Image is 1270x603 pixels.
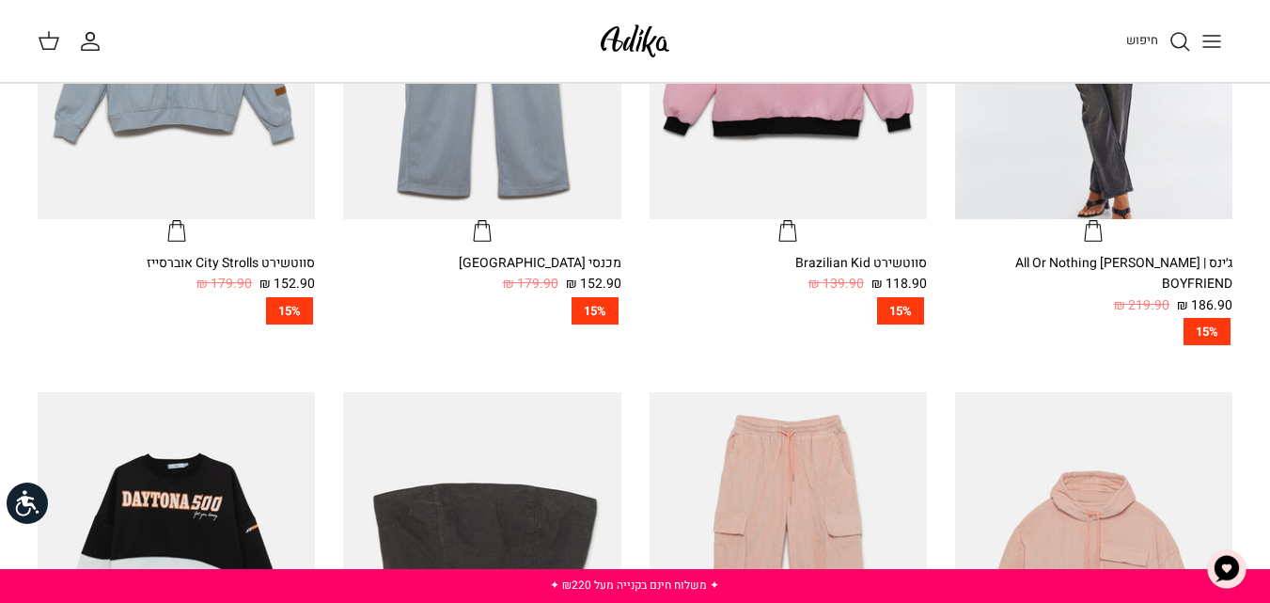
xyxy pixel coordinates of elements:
a: החשבון שלי [79,30,109,53]
a: ✦ משלוח חינם בקנייה מעל ₪220 ✦ [550,577,719,594]
span: 139.90 ₪ [808,274,864,294]
div: מכנסי [GEOGRAPHIC_DATA] [343,253,620,274]
a: 15% [343,297,620,325]
span: 219.90 ₪ [1114,295,1169,316]
a: חיפוש [1126,30,1191,53]
span: 152.90 ₪ [566,274,621,294]
span: 118.90 ₪ [871,274,927,294]
a: סווטשירט Brazilian Kid 118.90 ₪ 139.90 ₪ [650,253,927,295]
a: סווטשירט City Strolls אוברסייז 152.90 ₪ 179.90 ₪ [38,253,315,295]
div: סווטשירט Brazilian Kid [650,253,927,274]
span: 152.90 ₪ [259,274,315,294]
button: Toggle menu [1191,21,1232,62]
div: ג׳ינס All Or Nothing [PERSON_NAME] | BOYFRIEND [955,253,1232,295]
span: 186.90 ₪ [1177,295,1232,316]
span: חיפוש [1126,31,1158,49]
span: 179.90 ₪ [196,274,252,294]
span: 179.90 ₪ [503,274,558,294]
a: מכנסי [GEOGRAPHIC_DATA] 152.90 ₪ 179.90 ₪ [343,253,620,295]
div: סווטשירט City Strolls אוברסייז [38,253,315,274]
img: Adika IL [595,19,675,63]
span: 15% [572,297,619,325]
span: 15% [266,297,313,325]
span: 15% [1184,318,1231,345]
span: 15% [877,297,924,325]
a: 15% [650,297,927,325]
a: ג׳ינס All Or Nothing [PERSON_NAME] | BOYFRIEND 186.90 ₪ 219.90 ₪ [955,253,1232,316]
a: 15% [38,297,315,325]
a: 15% [955,318,1232,345]
button: צ'אט [1199,541,1255,597]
